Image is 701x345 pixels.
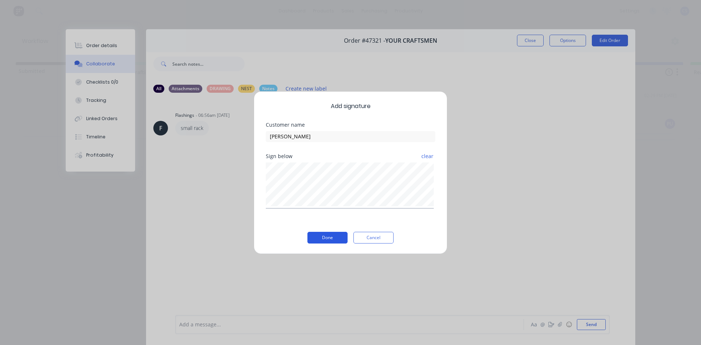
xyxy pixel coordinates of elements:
[266,122,435,127] div: Customer name
[266,131,435,142] input: Enter customer name
[307,232,348,244] button: Done
[266,102,435,111] span: Add signature
[266,154,435,159] div: Sign below
[353,232,394,244] button: Cancel
[421,150,434,163] button: clear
